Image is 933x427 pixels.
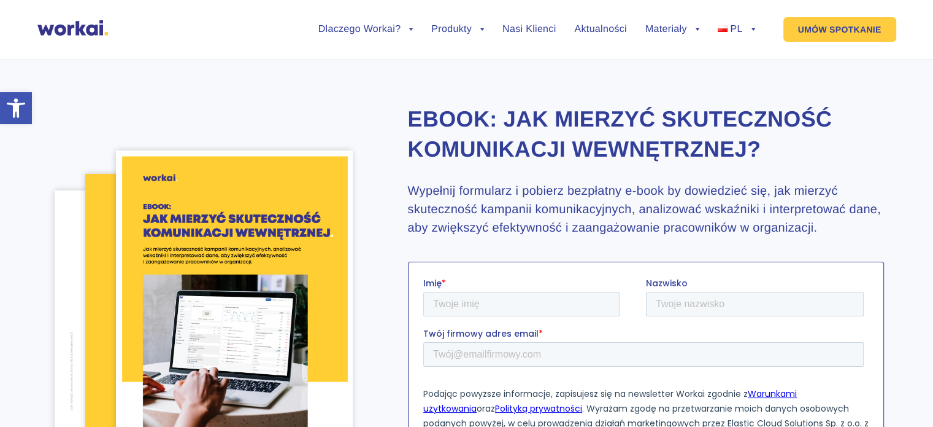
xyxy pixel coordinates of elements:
[730,24,742,34] span: PL
[318,25,413,34] a: Dlaczego Workai?
[783,17,896,42] a: UMÓW SPOTKANIE
[502,25,556,34] a: Nasi Klienci
[408,104,884,164] h2: Ebook: Jak mierzyć skuteczność komunikacji wewnętrznej?
[431,25,484,34] a: Produkty
[718,25,755,34] a: PL
[574,25,626,34] a: Aktualności
[408,182,884,237] h3: Wypełnij formularz i pobierz bezpłatny e-book by dowiedzieć się, jak mierzyć skuteczność kampanii...
[645,25,699,34] a: Materiały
